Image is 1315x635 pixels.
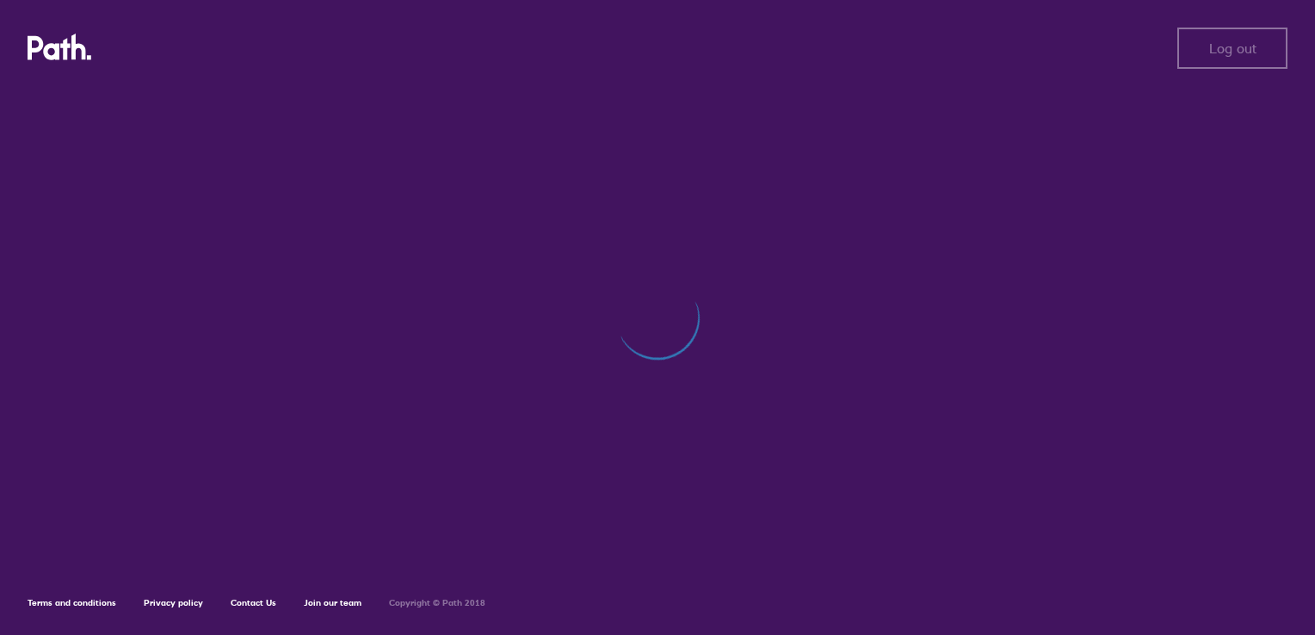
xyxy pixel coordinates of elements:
h6: Copyright © Path 2018 [389,598,485,608]
a: Join our team [304,597,361,608]
a: Terms and conditions [28,597,116,608]
span: Log out [1209,40,1256,56]
button: Log out [1177,28,1287,69]
a: Contact Us [231,597,276,608]
a: Privacy policy [144,597,203,608]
